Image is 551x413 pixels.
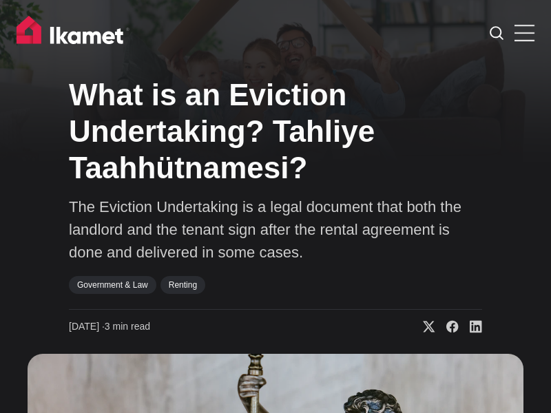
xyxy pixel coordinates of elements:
[69,321,105,332] span: [DATE] ∙
[69,195,482,264] p: The Eviction Undertaking is a legal document that both the landlord and the tenant sign after the...
[459,320,482,334] a: Share on Linkedin
[17,16,129,50] img: Ikamet home
[435,320,459,334] a: Share on Facebook
[160,276,205,294] a: Renting
[69,276,156,294] a: Government & Law
[69,320,150,334] time: 3 min read
[412,320,435,334] a: Share on X
[69,77,482,186] h1: What is an Eviction Undertaking? Tahliye Taahhütnamesi?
